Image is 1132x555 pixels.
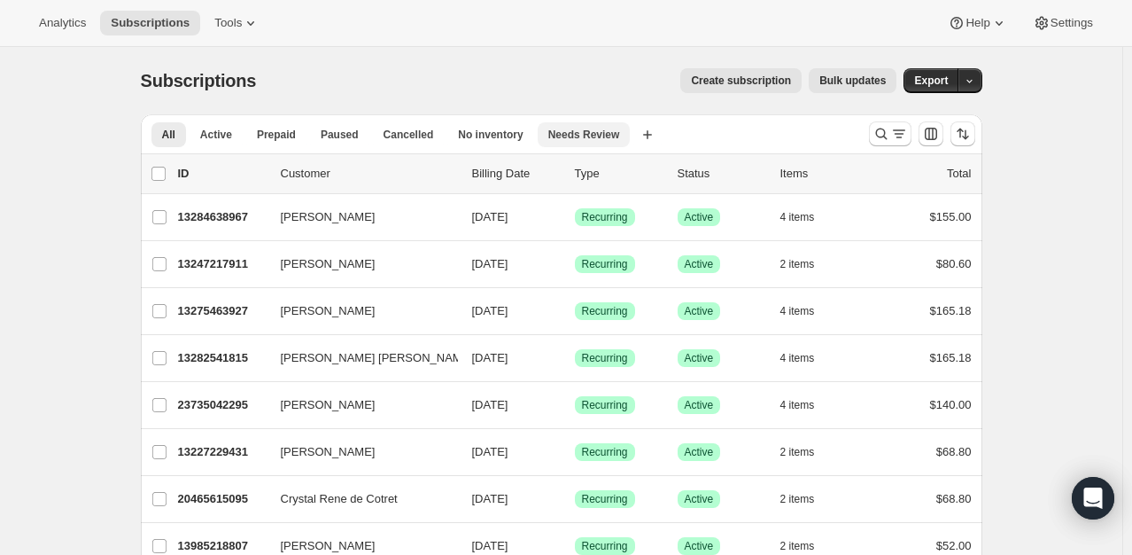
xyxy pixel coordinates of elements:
span: [PERSON_NAME] [281,396,376,414]
span: Recurring [582,445,628,459]
span: Subscriptions [141,71,257,90]
p: 23735042295 [178,396,267,414]
span: Export [914,74,948,88]
span: Subscriptions [111,16,190,30]
span: [DATE] [472,351,508,364]
span: Active [200,128,232,142]
span: [PERSON_NAME] [281,302,376,320]
div: 13247217911[PERSON_NAME][DATE]SuccessRecurringSuccessActive2 items$80.60 [178,252,972,277]
span: Active [685,539,714,553]
p: 13227229431 [178,443,267,461]
span: Analytics [39,16,86,30]
span: [DATE] [472,445,508,458]
span: [DATE] [472,257,508,270]
span: $68.80 [936,492,972,505]
span: Tools [214,16,242,30]
span: [DATE] [472,210,508,223]
button: Subscriptions [100,11,200,35]
span: Cancelled [384,128,434,142]
button: Create subscription [680,68,802,93]
p: Customer [281,165,458,183]
span: $80.60 [936,257,972,270]
span: $155.00 [930,210,972,223]
span: Recurring [582,351,628,365]
span: Active [685,210,714,224]
span: Active [685,304,714,318]
p: Total [947,165,971,183]
span: Create subscription [691,74,791,88]
button: Tools [204,11,270,35]
div: Open Intercom Messenger [1072,477,1114,520]
button: Analytics [28,11,97,35]
button: Customize table column order and visibility [919,121,943,146]
span: Settings [1051,16,1093,30]
span: 4 items [780,304,815,318]
span: Bulk updates [819,74,886,88]
span: $165.18 [930,304,972,317]
span: 4 items [780,398,815,412]
span: Recurring [582,398,628,412]
p: 20465615095 [178,490,267,508]
button: Bulk updates [809,68,896,93]
span: Recurring [582,304,628,318]
button: [PERSON_NAME] [270,438,447,466]
button: 4 items [780,346,834,371]
span: Recurring [582,492,628,506]
button: 2 items [780,252,834,277]
span: [DATE] [472,304,508,317]
div: Items [780,165,869,183]
span: [PERSON_NAME] [281,208,376,226]
div: 13282541815[PERSON_NAME] [PERSON_NAME][DATE]SuccessRecurringSuccessActive4 items$165.18 [178,346,972,371]
button: Search and filter results [869,121,911,146]
p: Status [678,165,766,183]
span: $68.80 [936,445,972,458]
span: 4 items [780,210,815,224]
span: [DATE] [472,492,508,505]
span: [PERSON_NAME] [281,255,376,273]
button: [PERSON_NAME] [270,203,447,231]
span: $140.00 [930,398,972,411]
button: 4 items [780,299,834,324]
span: Recurring [582,539,628,553]
span: Help [965,16,989,30]
p: 13275463927 [178,302,267,320]
button: [PERSON_NAME] [270,250,447,278]
button: Settings [1022,11,1104,35]
div: 13275463927[PERSON_NAME][DATE]SuccessRecurringSuccessActive4 items$165.18 [178,299,972,324]
span: [PERSON_NAME] [PERSON_NAME] [281,349,473,367]
div: IDCustomerBilling DateTypeStatusItemsTotal [178,165,972,183]
span: Active [685,398,714,412]
button: [PERSON_NAME] [PERSON_NAME] [270,344,447,372]
button: Export [903,68,958,93]
p: 13985218807 [178,537,267,555]
button: 2 items [780,440,834,465]
span: 4 items [780,351,815,365]
span: [PERSON_NAME] [281,537,376,555]
span: $165.18 [930,351,972,364]
button: 4 items [780,205,834,230]
span: Active [685,445,714,459]
span: Crystal Rene de Cotret [281,490,398,508]
span: 2 items [780,492,815,506]
div: 23735042295[PERSON_NAME][DATE]SuccessRecurringSuccessActive4 items$140.00 [178,393,972,418]
span: Recurring [582,210,628,224]
span: Active [685,492,714,506]
button: Crystal Rene de Cotret [270,485,447,513]
span: [DATE] [472,539,508,552]
p: 13284638967 [178,208,267,226]
button: [PERSON_NAME] [270,391,447,419]
span: [DATE] [472,398,508,411]
button: 4 items [780,393,834,418]
p: Billing Date [472,165,561,183]
p: 13282541815 [178,349,267,367]
button: 2 items [780,487,834,512]
span: [PERSON_NAME] [281,443,376,461]
span: All [162,128,175,142]
div: Type [575,165,663,183]
p: 13247217911 [178,255,267,273]
span: 2 items [780,257,815,271]
p: ID [178,165,267,183]
button: Create new view [633,122,662,147]
button: [PERSON_NAME] [270,297,447,325]
span: 2 items [780,539,815,553]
